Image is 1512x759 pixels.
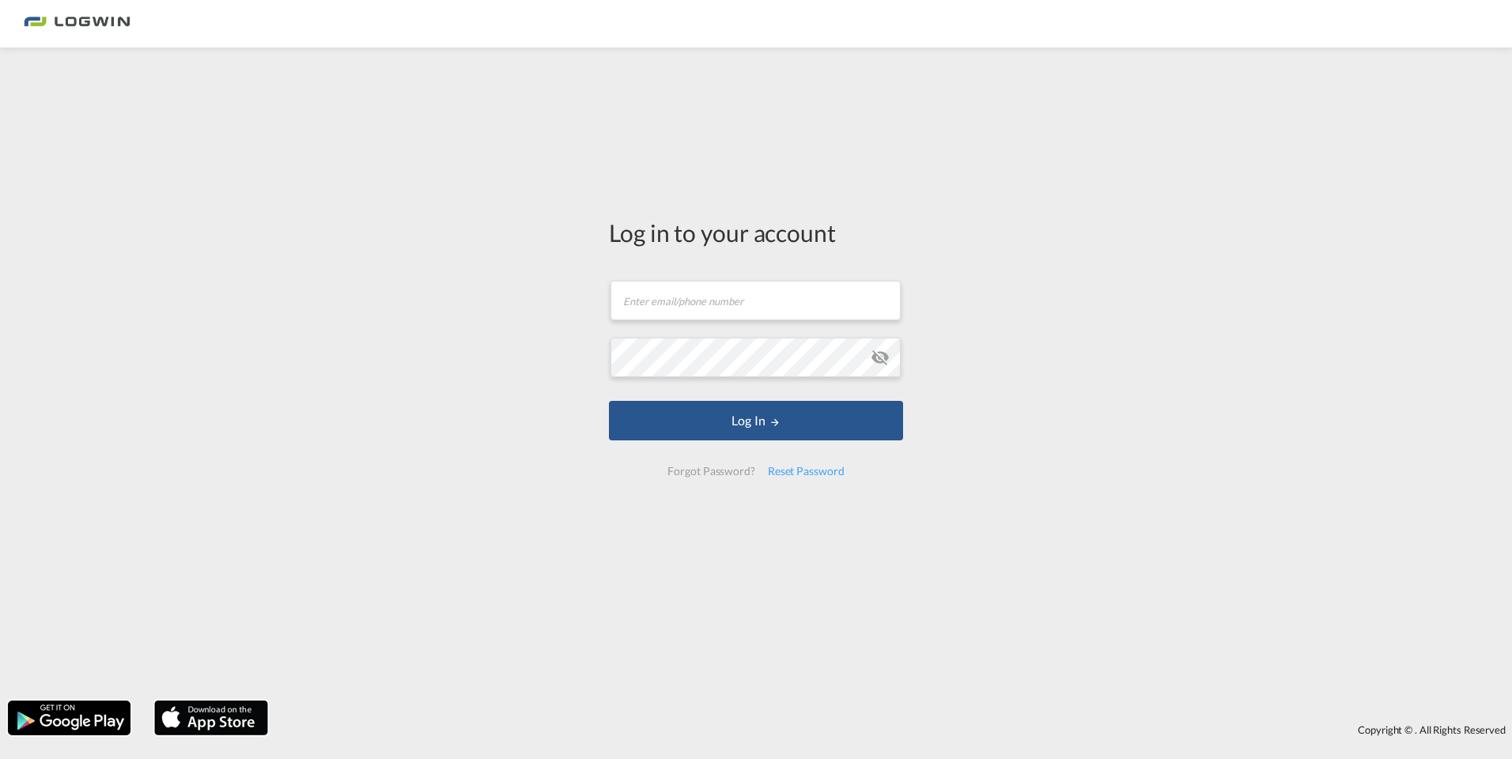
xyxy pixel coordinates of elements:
[610,281,901,320] input: Enter email/phone number
[153,699,270,737] img: apple.png
[609,216,903,249] div: Log in to your account
[661,457,761,485] div: Forgot Password?
[276,716,1512,743] div: Copyright © . All Rights Reserved
[24,6,130,42] img: bc73a0e0d8c111efacd525e4c8ad7d32.png
[762,457,851,485] div: Reset Password
[6,699,132,737] img: google.png
[871,348,890,367] md-icon: icon-eye-off
[609,401,903,440] button: LOGIN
